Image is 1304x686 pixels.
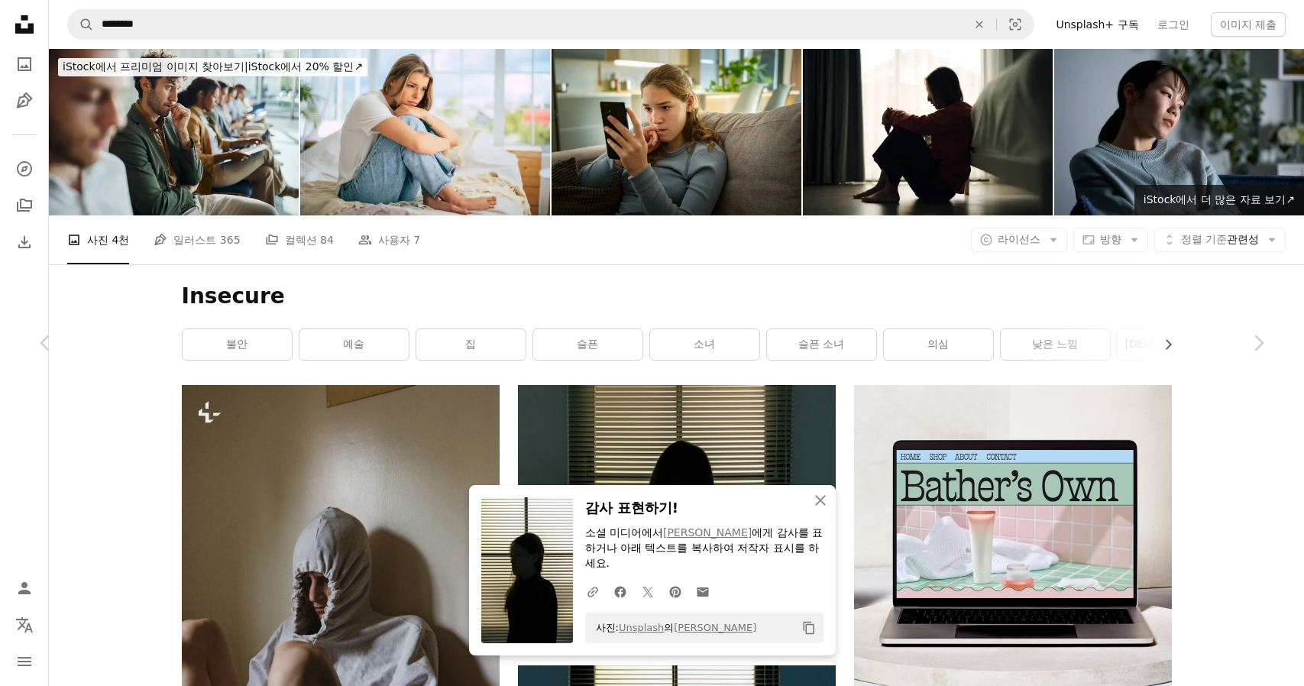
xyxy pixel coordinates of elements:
img: 어두운 방에서 생각하는 여자 [1054,49,1304,215]
a: 다음 [1212,270,1304,416]
button: 라이선스 [971,228,1067,252]
button: 목록을 오른쪽으로 스크롤 [1154,329,1172,360]
a: Unsplash [619,622,664,633]
a: 컬렉션 [9,190,40,221]
button: 삭제 [963,10,996,39]
a: Pinterest에 공유 [662,576,689,607]
span: 정렬 기준 [1181,233,1227,245]
span: 84 [320,231,334,248]
a: 하얀 후드티를 입은 남자가 침대에 앉아 있다 [182,616,500,629]
a: [PERSON_NAME] [663,526,752,539]
img: 창문 블라인드 근처에 서 있는 검은 셔츠를 입은 여자 [518,385,836,647]
span: iStock에서 프리미엄 이미지 찾아보기 | [63,60,248,73]
a: Unsplash+ 구독 [1047,12,1147,37]
button: 메뉴 [9,646,40,677]
span: 방향 [1100,233,1121,245]
img: 한 젊은 여성이 침대에 앉아 무릎을 껴안고 슬프고 생각에 잠긴 표정을 짓고 있습니다. 밝은 방은 그녀의 감정 표현과 대조를 이루며 불안이나 외로움을 전달합니다. 정신 건강과 ... [300,49,550,215]
a: 로그인 / 가입 [9,573,40,603]
a: 컬렉션 84 [265,215,334,264]
button: 시각적 검색 [997,10,1034,39]
span: iStock에서 더 많은 자료 보기 ↗ [1144,193,1295,205]
button: 클립보드에 복사하기 [796,615,822,641]
form: 사이트 전체에서 이미지 찾기 [67,9,1034,40]
img: 침실에서 우울증을 앓고 있는 여자. [803,49,1053,215]
img: 사무실에서 면접을 기다리는 불안한 사업가. [49,49,299,215]
h3: 감사 표현하기! [585,497,823,519]
a: iStock에서 더 많은 자료 보기↗ [1134,185,1304,215]
a: 집 [416,329,526,360]
a: 낮은 느낌 [1001,329,1110,360]
a: 불안 [183,329,292,360]
a: 다운로드 내역 [9,227,40,257]
span: 라이선스 [998,233,1040,245]
a: Facebook에 공유 [607,576,634,607]
img: 나쁜 소식을 걱정하며 손톱을 물어뜯는 스마트폰을 보며 불안해하는 십대 소녀의 초상화 [552,49,801,215]
h1: Insecure [182,283,1172,310]
span: 7 [413,231,420,248]
a: 의심 [884,329,993,360]
a: 로그인 [1148,12,1199,37]
a: 예술 [299,329,409,360]
span: 사진: 의 [588,616,757,640]
button: 정렬 기준관련성 [1154,228,1286,252]
span: 365 [220,231,241,248]
a: iStock에서 프리미엄 이미지 찾아보기|iStock에서 20% 할인↗ [49,49,377,86]
a: [DEMOGRAPHIC_DATA] [1118,329,1227,360]
span: 관련성 [1181,232,1259,248]
a: 일러스트 [9,86,40,116]
a: [PERSON_NAME] [674,622,756,633]
button: Unsplash 검색 [68,10,94,39]
a: Twitter에 공유 [634,576,662,607]
a: 탐색 [9,154,40,184]
a: 슬픈 소녀 [767,329,876,360]
a: 소녀 [650,329,759,360]
button: 방향 [1073,228,1148,252]
p: 소셜 미디어에서 에게 감사를 표하거나 아래 텍스트를 복사하여 저작자 표시를 하세요. [585,526,823,571]
a: 사용자 7 [358,215,420,264]
a: 이메일로 공유에 공유 [689,576,717,607]
a: 사진 [9,49,40,79]
a: 슬픈 [533,329,642,360]
button: 이미지 제출 [1211,12,1286,37]
button: 언어 [9,610,40,640]
a: 일러스트 365 [154,215,240,264]
div: iStock에서 20% 할인 ↗ [58,58,367,76]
